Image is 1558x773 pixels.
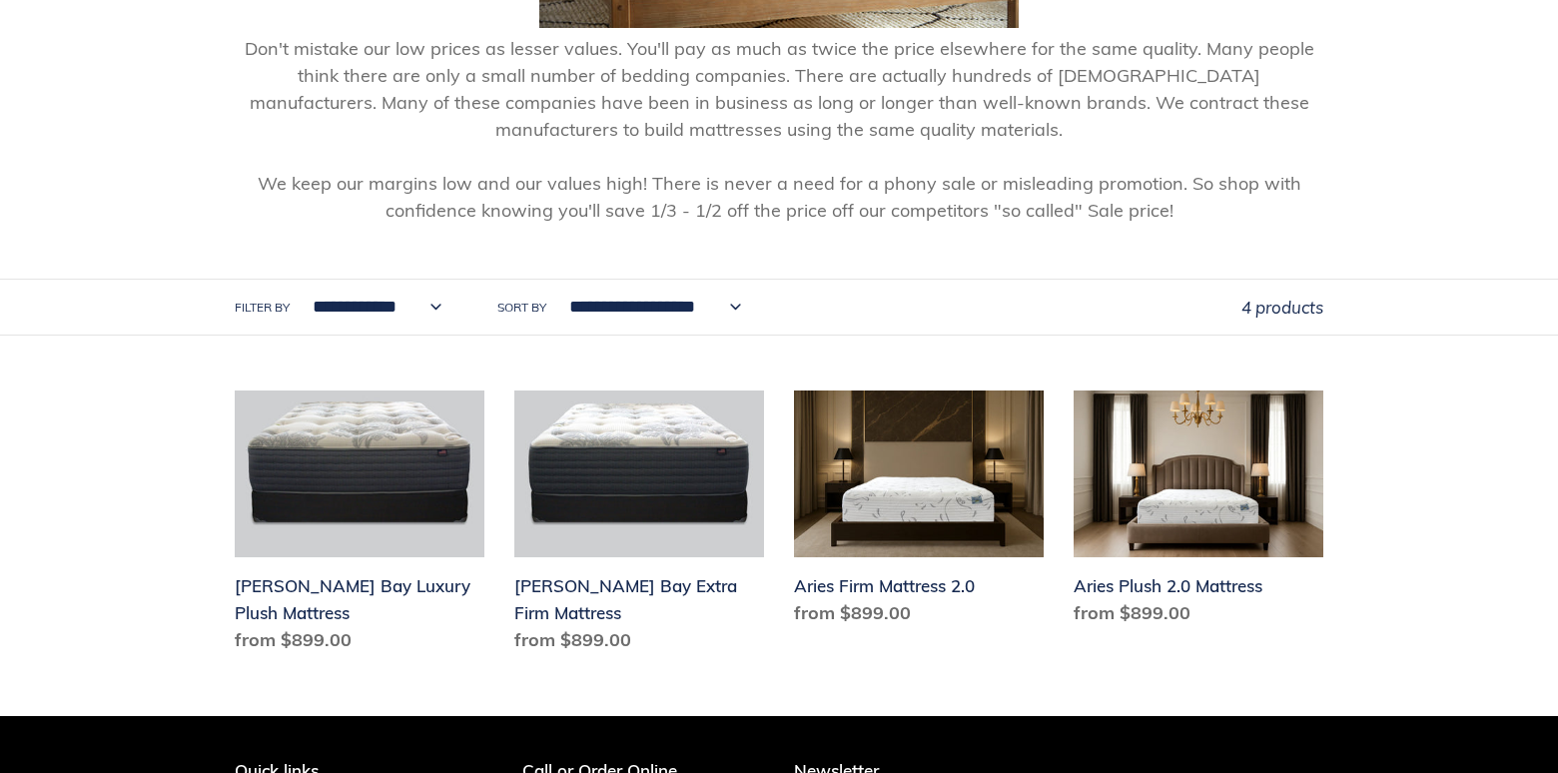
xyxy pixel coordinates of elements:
span: Don't mistake our low prices as lesser values. You'll pay as much as twice the price elsewhere fo... [245,37,1314,141]
a: Aries Firm Mattress 2.0 [794,390,1044,634]
span: 4 products [1241,297,1323,318]
label: Sort by [497,299,546,317]
label: Filter by [235,299,290,317]
span: We keep our margins low and our values high! There is never a need for a phony sale or misleading... [258,172,1301,222]
a: Chadwick Bay Luxury Plush Mattress [235,390,484,661]
a: Aries Plush 2.0 Mattress [1074,390,1323,634]
a: Chadwick Bay Extra Firm Mattress [514,390,764,661]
